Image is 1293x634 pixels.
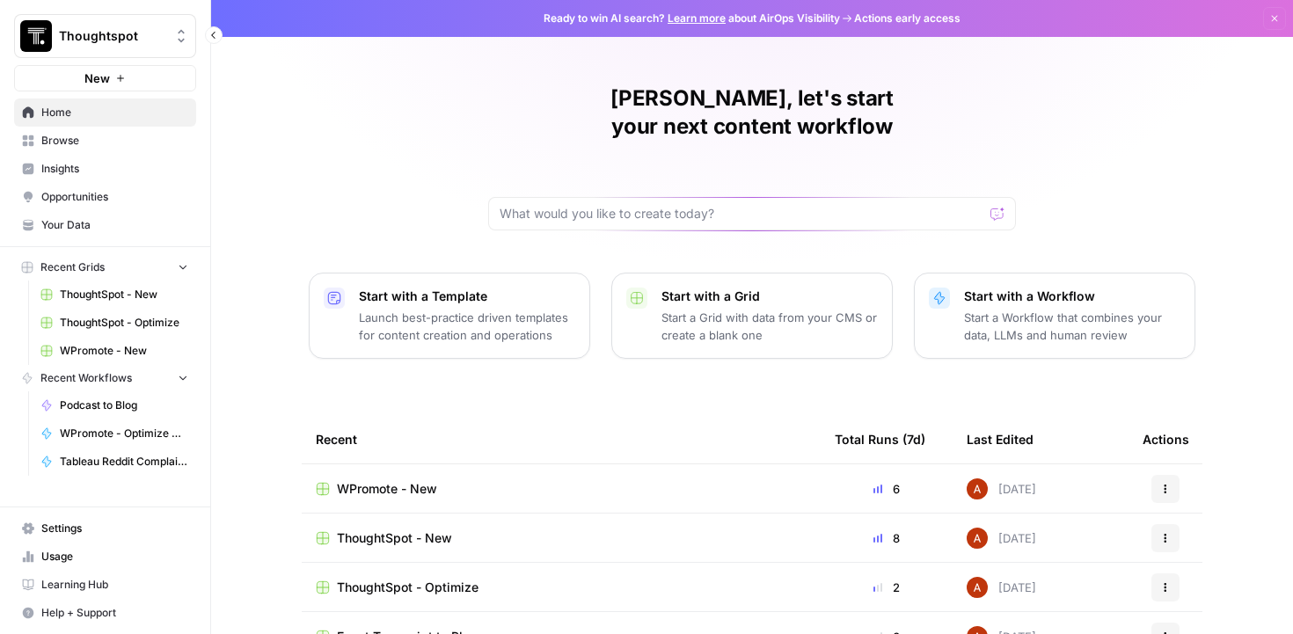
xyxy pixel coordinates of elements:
[14,543,196,571] a: Usage
[914,273,1195,359] button: Start with a WorkflowStart a Workflow that combines your data, LLMs and human review
[20,20,52,52] img: Thoughtspot Logo
[41,521,188,536] span: Settings
[33,419,196,448] a: WPromote - Optimize Article
[835,529,939,547] div: 8
[337,579,478,596] span: ThoughtSpot - Optimize
[33,281,196,309] a: ThoughtSpot - New
[59,27,165,45] span: Thoughtspot
[544,11,840,26] span: Ready to win AI search? about AirOps Visibility
[60,454,188,470] span: Tableau Reddit Complaint Collector
[14,571,196,599] a: Learning Hub
[337,529,452,547] span: ThoughtSpot - New
[14,155,196,183] a: Insights
[967,528,1036,549] div: [DATE]
[835,415,925,463] div: Total Runs (7d)
[14,127,196,155] a: Browse
[14,599,196,627] button: Help + Support
[500,205,983,222] input: What would you like to create today?
[14,98,196,127] a: Home
[661,288,878,305] p: Start with a Grid
[14,65,196,91] button: New
[41,217,188,233] span: Your Data
[337,480,437,498] span: WPromote - New
[835,579,939,596] div: 2
[1143,415,1189,463] div: Actions
[60,343,188,359] span: WPromote - New
[967,577,988,598] img: vrq4y4cr1c7o18g7bic8abpwgxlg
[41,161,188,177] span: Insights
[40,259,105,275] span: Recent Grids
[41,577,188,593] span: Learning Hub
[84,69,110,87] span: New
[316,529,807,547] a: ThoughtSpot - New
[967,478,988,499] img: vrq4y4cr1c7o18g7bic8abpwgxlg
[316,579,807,596] a: ThoughtSpot - Optimize
[661,309,878,344] p: Start a Grid with data from your CMS or create a blank one
[611,273,893,359] button: Start with a GridStart a Grid with data from your CMS or create a blank one
[41,133,188,149] span: Browse
[967,528,988,549] img: vrq4y4cr1c7o18g7bic8abpwgxlg
[33,337,196,365] a: WPromote - New
[668,11,726,25] a: Learn more
[14,183,196,211] a: Opportunities
[14,14,196,58] button: Workspace: Thoughtspot
[316,415,807,463] div: Recent
[41,605,188,621] span: Help + Support
[60,287,188,302] span: ThoughtSpot - New
[60,315,188,331] span: ThoughtSpot - Optimize
[967,415,1034,463] div: Last Edited
[316,480,807,498] a: WPromote - New
[60,426,188,441] span: WPromote - Optimize Article
[14,514,196,543] a: Settings
[359,309,575,344] p: Launch best-practice driven templates for content creation and operations
[33,309,196,337] a: ThoughtSpot - Optimize
[14,365,196,391] button: Recent Workflows
[33,391,196,419] a: Podcast to Blog
[964,309,1180,344] p: Start a Workflow that combines your data, LLMs and human review
[14,254,196,281] button: Recent Grids
[33,448,196,476] a: Tableau Reddit Complaint Collector
[359,288,575,305] p: Start with a Template
[41,189,188,205] span: Opportunities
[835,480,939,498] div: 6
[967,478,1036,499] div: [DATE]
[854,11,961,26] span: Actions early access
[964,288,1180,305] p: Start with a Workflow
[40,370,132,386] span: Recent Workflows
[967,577,1036,598] div: [DATE]
[14,211,196,239] a: Your Data
[60,397,188,413] span: Podcast to Blog
[309,273,590,359] button: Start with a TemplateLaunch best-practice driven templates for content creation and operations
[41,105,188,120] span: Home
[488,84,1016,141] h1: [PERSON_NAME], let's start your next content workflow
[41,549,188,565] span: Usage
